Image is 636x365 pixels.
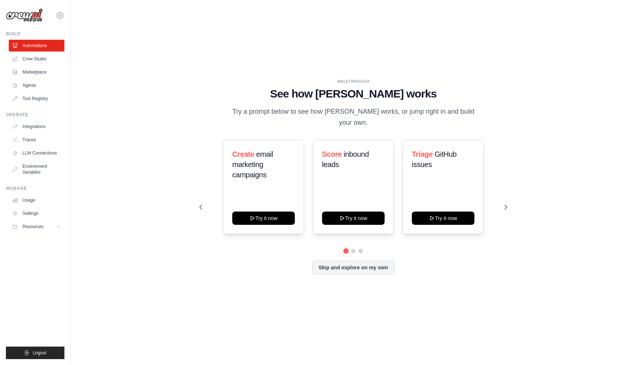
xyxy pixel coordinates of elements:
[9,66,64,78] a: Marketplace
[312,261,394,274] button: Skip and explore on my own
[322,150,369,169] span: inbound leads
[322,150,342,158] span: Score
[6,347,64,359] button: Logout
[232,150,254,158] span: Create
[9,194,64,206] a: Usage
[232,212,295,225] button: Try it now
[199,79,507,84] div: WALKTHROUGH
[322,212,385,225] button: Try it now
[412,212,474,225] button: Try it now
[6,112,64,118] div: Operate
[9,79,64,91] a: Agents
[412,150,433,158] span: Triage
[232,150,273,179] span: email marketing campaigns
[33,350,46,356] span: Logout
[199,87,507,100] h1: See how [PERSON_NAME] works
[9,134,64,146] a: Traces
[9,221,64,233] button: Resources
[599,330,636,365] iframe: Chat Widget
[6,31,64,37] div: Build
[9,147,64,159] a: LLM Connections
[6,185,64,191] div: Manage
[9,160,64,178] a: Environment Variables
[230,106,477,128] p: Try a prompt below to see how [PERSON_NAME] works, or jump right in and build your own.
[9,121,64,132] a: Integrations
[9,40,64,52] a: Automations
[6,8,43,22] img: Logo
[9,208,64,219] a: Settings
[412,150,457,169] span: GitHub issues
[9,93,64,104] a: Tool Registry
[9,53,64,65] a: Crew Studio
[22,224,43,230] span: Resources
